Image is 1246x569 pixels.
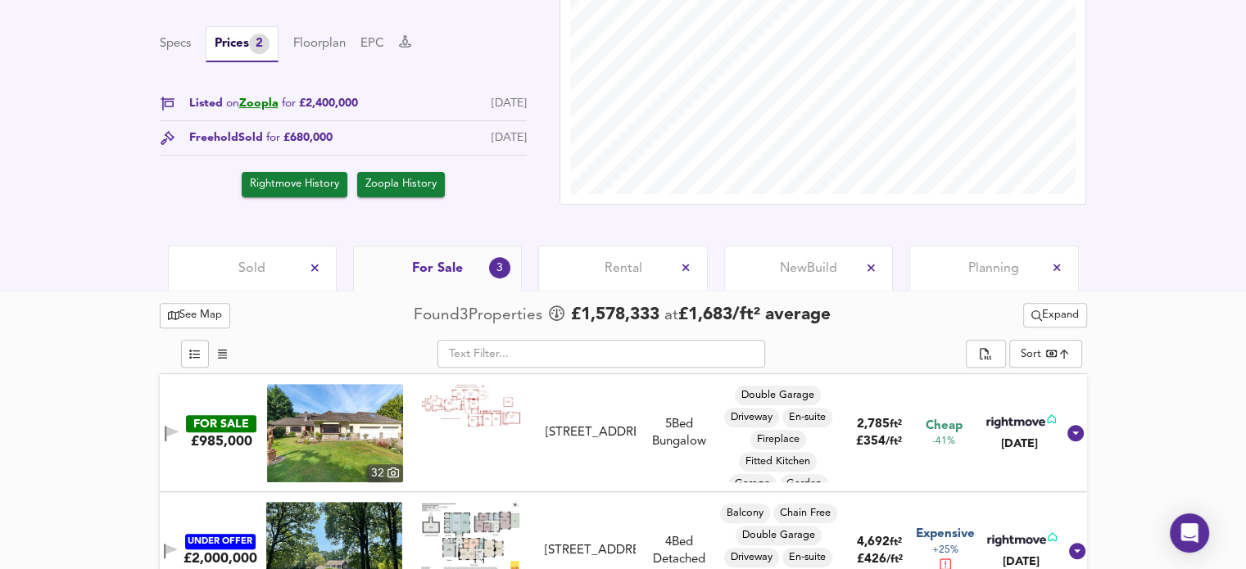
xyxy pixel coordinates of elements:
span: Planning [968,260,1019,278]
span: Listed £2,400,000 [189,95,358,112]
div: Open Intercom Messenger [1170,513,1209,553]
div: 32 [367,464,403,482]
span: Zoopla History [365,175,437,194]
svg: Show Details [1066,423,1085,443]
span: Chain Free [773,506,837,521]
span: Balcony [720,506,770,521]
div: Sort [1009,340,1082,368]
img: property thumbnail [267,384,403,482]
div: split button [966,340,1005,368]
div: 3 [489,257,510,278]
div: Driveway [724,548,779,567]
div: Found 3 Propert ies [414,305,546,327]
div: £2,000,000 [184,549,257,567]
div: Freehold [189,129,333,147]
span: Cheap [926,418,963,435]
a: property thumbnail 32 [267,384,403,482]
button: Zoopla History [357,172,445,197]
div: Arrowsmith Road, Canford Magna, Wimborne, Dorset, BH21 [539,424,642,441]
div: FOR SALE£985,000 property thumbnail 32 Floorplan[STREET_ADDRESS]5Bed BungalowDouble GarageDrivewa... [160,374,1087,492]
div: Driveway [724,408,779,427]
span: Garden [780,476,828,491]
span: Sold £680,000 [238,129,333,147]
span: Rightmove History [250,175,339,194]
span: Fireplace [750,432,806,447]
span: See Map [168,306,223,325]
span: on [226,97,239,109]
span: En-suite [782,550,832,565]
span: / ft² [886,436,902,447]
button: Expand [1023,303,1087,328]
div: [DATE] [983,436,1056,452]
span: For Sale [412,260,463,278]
span: New Build [780,260,837,278]
div: En-suite [782,548,832,567]
span: Driveway [724,410,779,425]
img: Floorplan [422,384,520,427]
button: Prices2 [206,26,279,62]
span: -41% [932,435,955,449]
span: £ 426 [857,553,903,566]
span: Garage [728,476,777,491]
div: Sort [1021,346,1041,362]
button: Specs [160,35,191,53]
div: Balcony [720,504,770,523]
div: £985,000 [191,432,252,450]
div: Arrowsmith Road, Wimborne, Dorset, BH21 [538,542,642,559]
button: EPC [360,35,384,53]
span: +25% [932,544,958,558]
div: 5 Bed Bungalow [642,416,716,451]
span: Double Garage [736,528,822,543]
span: £ 1,578,333 [571,303,659,327]
input: Text Filter... [437,340,765,368]
div: 2 [249,34,270,54]
span: £ 1,683 / ft² average [678,306,831,323]
div: Double Garage [736,526,822,545]
div: En-suite [782,408,832,427]
span: En-suite [782,410,832,425]
a: Zoopla [239,97,279,109]
span: at [664,308,678,323]
div: UNDER OFFER [185,534,256,549]
div: [STREET_ADDRESS] [545,542,636,559]
div: Fireplace [750,430,806,449]
div: Double Garage [735,386,821,405]
svg: Show Details [1067,541,1087,561]
span: / ft² [886,554,903,565]
div: split button [1023,303,1087,328]
span: Driveway [724,550,779,565]
div: Garden [780,474,828,494]
div: [STREET_ADDRESS] [546,424,636,441]
span: Rental [605,260,642,278]
span: Fitted Kitchen [739,454,817,469]
span: 2,785 [856,418,889,431]
div: [DATE] [492,95,527,112]
span: ft² [889,419,901,430]
span: £ 354 [856,436,902,448]
span: for [282,97,296,109]
button: Rightmove History [242,172,347,197]
span: for [266,132,280,143]
span: Expensive [916,526,975,543]
button: See Map [160,303,231,328]
span: Sold [238,260,265,278]
div: FOR SALE [186,415,256,432]
div: Chain Free [773,504,837,523]
div: Garage [728,474,777,494]
div: 4 Bed Detached [642,534,716,569]
span: ft² [890,537,902,548]
span: Expand [1031,306,1079,325]
button: Floorplan [293,35,346,53]
div: [DATE] [492,129,527,147]
span: 4,692 [857,536,890,549]
div: Prices [215,34,270,54]
span: Double Garage [735,388,821,403]
div: Fitted Kitchen [739,452,817,472]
